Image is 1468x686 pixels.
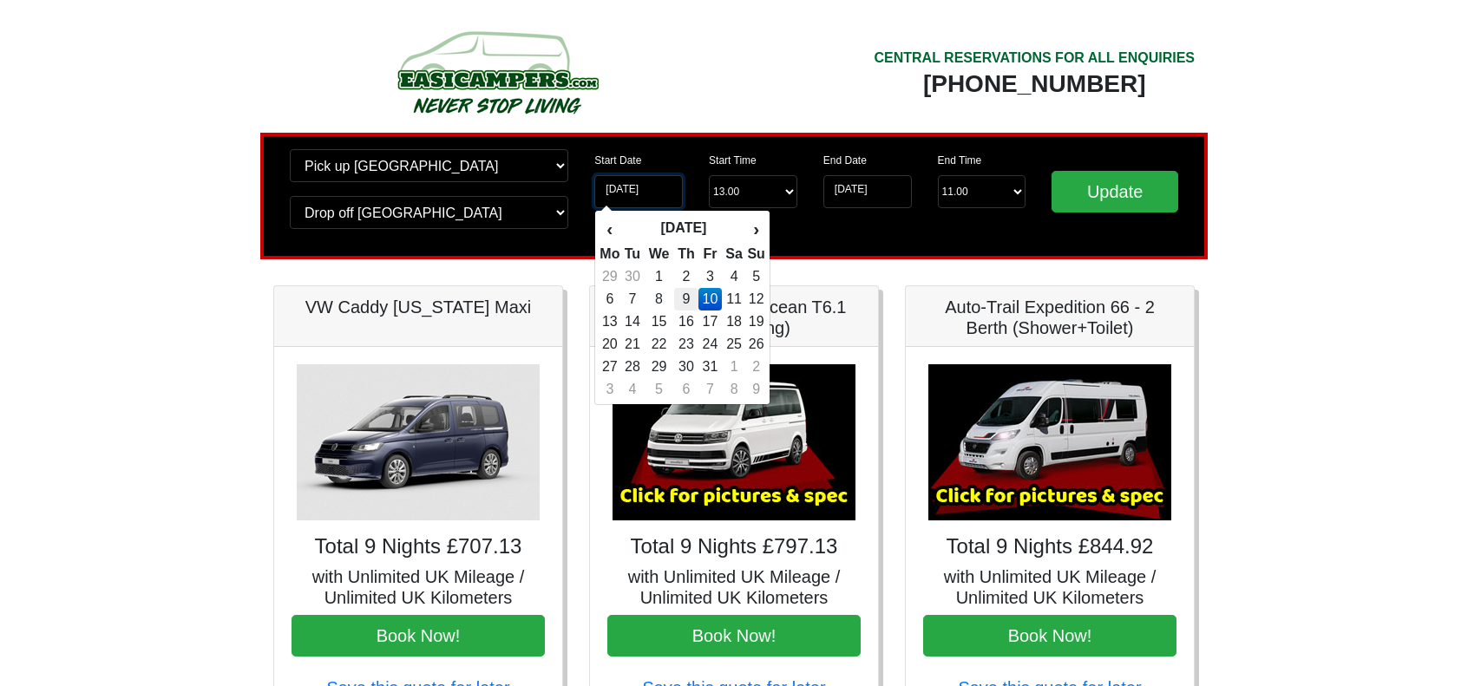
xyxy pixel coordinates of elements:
[620,356,644,378] td: 28
[674,243,699,265] th: Th
[746,310,765,333] td: 19
[698,378,722,401] td: 7
[746,378,765,401] td: 9
[599,243,620,265] th: Mo
[722,243,747,265] th: Sa
[823,175,912,208] input: Return Date
[292,615,545,657] button: Book Now!
[722,310,747,333] td: 18
[620,333,644,356] td: 21
[620,288,644,310] td: 7
[599,288,620,310] td: 6
[674,378,699,401] td: 6
[722,265,747,288] td: 4
[823,153,867,168] label: End Date
[698,288,722,310] td: 10
[674,288,699,310] td: 9
[674,265,699,288] td: 2
[722,356,747,378] td: 1
[607,566,861,608] h5: with Unlimited UK Mileage / Unlimited UK Kilometers
[698,310,722,333] td: 17
[874,48,1195,69] div: CENTRAL RESERVATIONS FOR ALL ENQUIRIES
[746,288,765,310] td: 12
[644,243,673,265] th: We
[599,310,620,333] td: 13
[938,153,982,168] label: End Time
[698,265,722,288] td: 3
[698,356,722,378] td: 31
[332,24,662,120] img: campers-checkout-logo.png
[594,175,683,208] input: Start Date
[746,265,765,288] td: 5
[644,265,673,288] td: 1
[923,297,1176,338] h5: Auto-Trail Expedition 66 - 2 Berth (Shower+Toilet)
[746,333,765,356] td: 26
[620,310,644,333] td: 14
[644,378,673,401] td: 5
[722,333,747,356] td: 25
[599,378,620,401] td: 3
[698,243,722,265] th: Fr
[599,356,620,378] td: 27
[644,333,673,356] td: 22
[599,265,620,288] td: 29
[292,566,545,608] h5: with Unlimited UK Mileage / Unlimited UK Kilometers
[644,288,673,310] td: 8
[620,265,644,288] td: 30
[644,310,673,333] td: 15
[722,378,747,401] td: 8
[698,333,722,356] td: 24
[874,69,1195,100] div: [PHONE_NUMBER]
[923,566,1176,608] h5: with Unlimited UK Mileage / Unlimited UK Kilometers
[607,615,861,657] button: Book Now!
[746,356,765,378] td: 2
[620,378,644,401] td: 4
[928,364,1171,520] img: Auto-Trail Expedition 66 - 2 Berth (Shower+Toilet)
[599,333,620,356] td: 20
[297,364,540,520] img: VW Caddy California Maxi
[1052,171,1178,212] input: Update
[923,615,1176,657] button: Book Now!
[674,310,699,333] td: 16
[746,243,765,265] th: Su
[674,356,699,378] td: 30
[644,356,673,378] td: 29
[292,297,545,317] h5: VW Caddy [US_STATE] Maxi
[607,534,861,559] h4: Total 9 Nights £797.13
[594,153,641,168] label: Start Date
[709,153,757,168] label: Start Time
[613,364,855,520] img: VW California Ocean T6.1 (Auto, Awning)
[599,214,620,244] th: ‹
[292,534,545,559] h4: Total 9 Nights £707.13
[722,288,747,310] td: 11
[674,333,699,356] td: 23
[746,214,765,244] th: ›
[620,243,644,265] th: Tu
[923,534,1176,559] h4: Total 9 Nights £844.92
[620,214,746,244] th: [DATE]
